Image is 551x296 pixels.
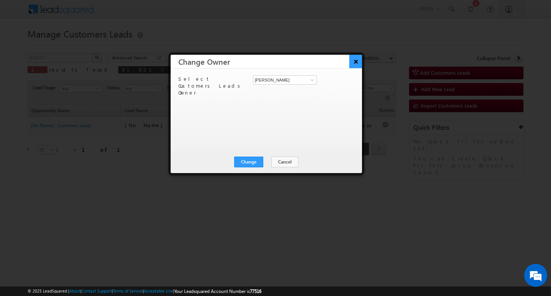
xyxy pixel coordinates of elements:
[306,76,316,84] a: Show All Items
[349,55,362,68] button: ×
[10,71,140,229] textarea: Type your message and hit 'Enter'
[174,288,261,294] span: Your Leadsquared Account Number is
[113,288,143,293] a: Terms of Service
[82,288,112,293] a: Contact Support
[104,236,139,246] em: Start Chat
[271,157,298,167] button: Cancel
[13,40,32,50] img: d_60004797649_company_0_60004797649
[250,288,261,294] span: 77516
[234,157,263,167] button: Change
[253,75,317,85] input: Type to Search
[69,288,80,293] a: About
[178,75,247,96] p: Select Customers Leads Owner
[28,288,261,295] span: © 2025 LeadSquared | | | | |
[144,288,173,293] a: Acceptable Use
[40,40,129,50] div: Chat with us now
[126,4,144,22] div: Minimize live chat window
[178,55,362,68] h3: Change Owner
